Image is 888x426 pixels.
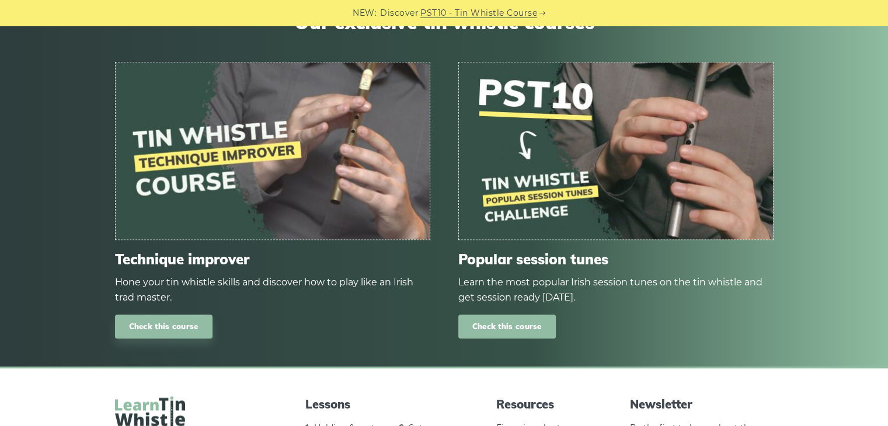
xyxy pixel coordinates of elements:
[115,275,430,305] div: Hone your tin whistle skills and discover how to play like an Irish trad master.
[115,396,185,426] img: LearnTinWhistle.com
[353,6,377,20] span: NEW:
[116,62,430,239] img: tin-whistle-course
[629,396,773,413] span: Newsletter
[115,251,430,268] span: Technique improver
[115,315,213,338] a: Check this course
[115,11,774,33] span: Our exclusive tin whistle courses
[420,6,537,20] a: PST10 - Tin Whistle Course
[458,315,556,338] a: Check this course
[458,251,774,268] span: Popular session tunes
[305,396,449,413] span: Lessons
[458,275,774,305] div: Learn the most popular Irish session tunes on the tin whistle and get session ready [DATE].
[380,6,419,20] span: Discover
[496,396,583,413] span: Resources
